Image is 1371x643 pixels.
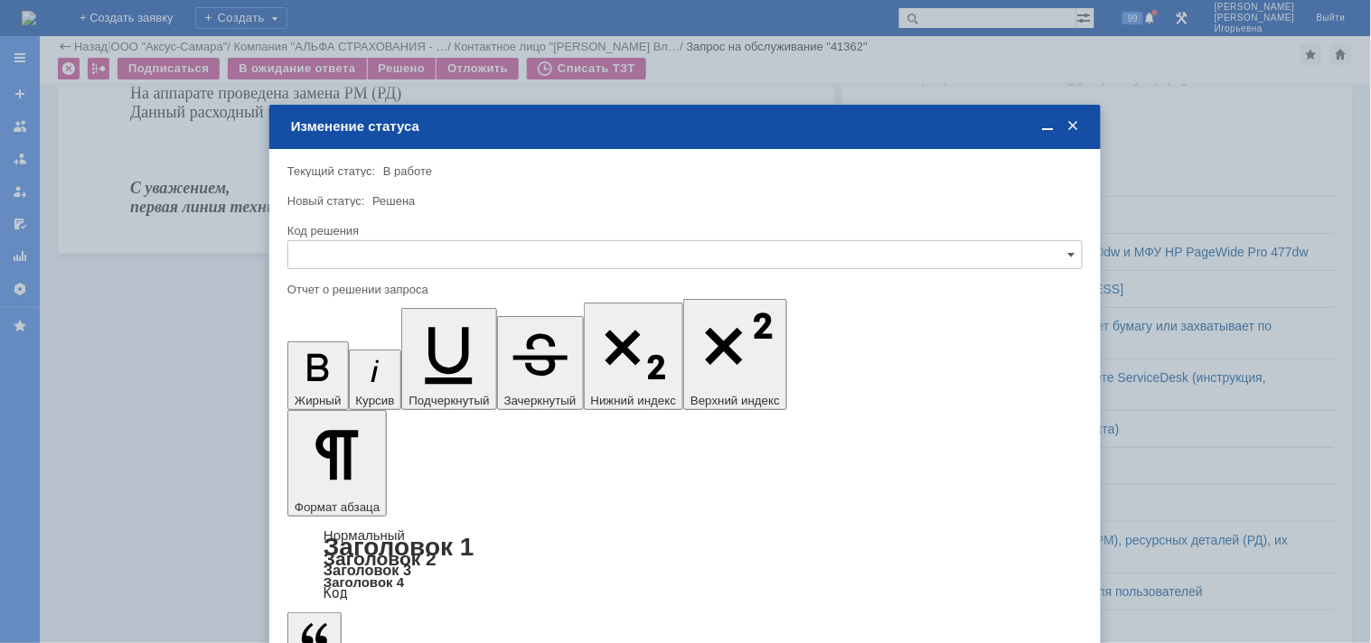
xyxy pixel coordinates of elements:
span: Решена [372,194,415,208]
span: Подчеркнутый [408,394,489,407]
a: Заголовок 3 [324,562,411,578]
span: В работе [383,164,432,178]
div: Изменение статуса [291,118,1083,135]
span: Нижний индекс [591,394,677,407]
a: Нормальный [324,527,405,543]
div: Формат абзаца [287,529,1083,600]
button: Формат абзаца [287,410,387,517]
button: Подчеркнутый [401,308,496,410]
span: Жирный [295,394,342,407]
button: Нижний индекс [584,303,684,410]
button: Зачеркнутый [497,316,584,410]
a: Заголовок 1 [324,533,474,561]
button: Верхний индекс [683,299,787,410]
span: Зачеркнутый [504,394,577,407]
span: Формат абзаца [295,500,380,514]
label: Новый статус: [287,194,365,208]
span: Курсив [356,394,395,407]
a: Заголовок 2 [324,548,437,569]
a: Код [324,585,348,601]
button: Курсив [349,349,402,410]
div: Отчет о решении запроса [287,284,1079,295]
span: Свернуть (Ctrl + M) [1039,118,1057,135]
div: Код решения [287,225,1079,237]
label: Текущий статус: [287,164,375,178]
span: Верхний индекс [690,394,780,407]
a: Заголовок 4 [324,574,404,590]
span: Закрыть [1065,118,1083,135]
button: Жирный [287,341,349,410]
